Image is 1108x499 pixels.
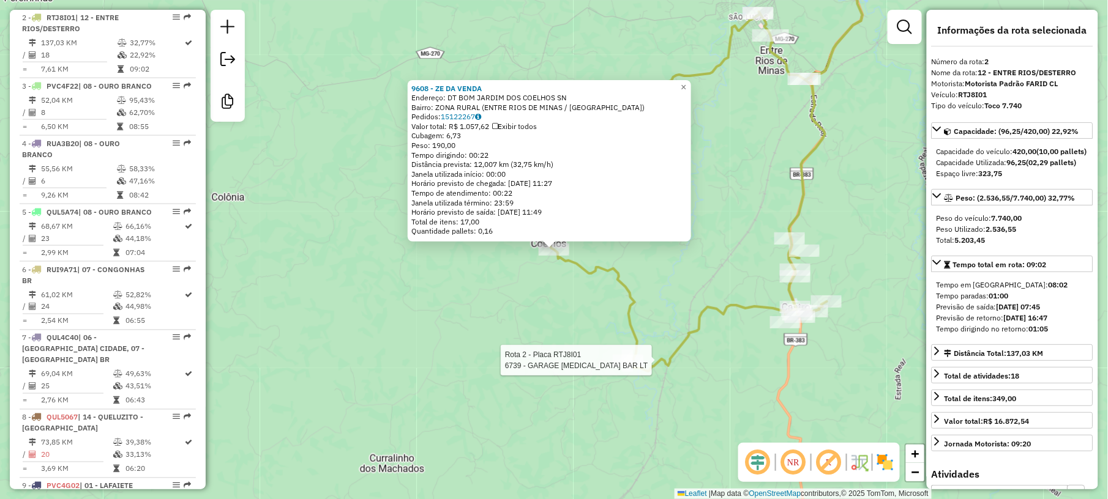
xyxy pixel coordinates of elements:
[814,448,844,477] span: Exibir rótulo
[906,463,924,481] a: Zoom out
[184,482,191,489] em: Rota exportada
[40,232,113,245] td: 23
[932,141,1093,184] div: Capacidade: (96,25/420,00) 22,92%
[129,37,184,49] td: 32,77%
[47,81,78,91] span: PVC4F22
[125,301,184,313] td: 44,98%
[185,39,193,46] i: Rota otimizada
[173,265,180,273] em: Opções
[173,482,180,489] em: Opções
[185,371,193,378] i: Rota otimizada
[22,232,28,245] td: /
[953,260,1047,269] span: Tempo total em rota: 09:02
[117,109,126,116] i: % de utilização da cubagem
[47,207,78,216] span: QUL5A74
[411,150,687,160] div: Tempo dirigindo: 00:22
[945,348,1044,359] div: Distância Total:
[22,207,152,216] span: 5 -
[22,139,120,159] span: | 08 - OURO BRANCO
[1049,280,1068,289] strong: 08:02
[1027,158,1077,167] strong: (02,29 pallets)
[937,279,1088,290] div: Tempo em [GEOGRAPHIC_DATA]:
[906,445,924,463] a: Zoom in
[997,302,1041,311] strong: [DATE] 07:45
[184,82,191,89] em: Rota exportada
[22,81,152,91] span: 3 -
[955,235,986,245] strong: 5.203,45
[29,39,36,46] i: Distância Total
[411,160,687,169] div: Distância prevista: 12,007 km (32,75 km/h)
[932,78,1093,89] div: Motorista:
[29,51,36,59] i: Total de Atividades
[184,139,191,147] em: Rota exportada
[875,453,895,472] img: Exibir/Ocultar setores
[113,451,122,459] i: % de utilização da cubagem
[40,120,116,133] td: 6,50 KM
[937,213,1022,223] span: Peso do veículo:
[22,13,119,33] span: | 12 - ENTRE RIOS/DESTERRO
[40,220,113,232] td: 68,67 KM
[22,449,28,461] td: /
[411,217,687,227] div: Total de itens: 17,00
[22,189,28,201] td: =
[125,232,184,245] td: 44,18%
[932,100,1093,111] div: Tipo do veículo:
[678,489,707,498] a: Leaflet
[411,207,687,217] div: Horário previsto de saída: [DATE] 11:49
[676,80,691,95] a: Close popup
[40,246,113,259] td: 2,99 KM
[932,122,1093,139] a: Capacidade: (96,25/420,00) 22,92%
[117,177,126,185] i: % de utilização da cubagem
[22,301,28,313] td: /
[40,163,116,175] td: 55,56 KM
[47,413,78,422] span: QUL5067
[992,213,1022,223] strong: 7.740,00
[117,123,123,130] i: Tempo total em rota
[117,165,126,172] i: % de utilização do peso
[29,177,36,185] i: Total de Atividades
[215,89,240,117] a: Criar modelo
[937,312,1088,323] div: Previsão de retorno:
[411,84,482,93] a: 9608 - ZE DA VENDA
[22,120,28,133] td: =
[411,169,687,179] div: Janela utilizada início: 00:00
[215,47,240,75] a: Exportar sessão
[932,367,1093,383] a: Total de atividades:18
[984,416,1030,426] strong: R$ 16.872,54
[1037,147,1087,156] strong: (10,00 pallets)
[185,439,193,446] i: Rota otimizada
[129,94,190,106] td: 95,43%
[441,112,481,121] a: 15122267
[113,303,122,311] i: % de utilização da cubagem
[743,448,773,477] span: Ocultar deslocamento
[411,179,687,188] div: Horário previsto de chegada: [DATE] 11:27
[945,416,1030,427] div: Valor total:
[22,394,28,407] td: =
[129,163,190,175] td: 58,33%
[985,57,989,66] strong: 2
[945,393,1017,404] div: Total de itens:
[118,51,127,59] i: % de utilização da cubagem
[184,208,191,215] em: Rota exportada
[22,380,28,393] td: /
[22,63,28,75] td: =
[932,189,1093,205] a: Peso: (2.536,55/7.740,00) 32,77%
[993,394,1017,403] strong: 349,00
[113,439,122,446] i: % de utilização do peso
[985,101,1022,110] strong: Toco 7.740
[932,390,1093,406] a: Total de itens:349,00
[1011,371,1020,380] strong: 18
[113,397,119,404] i: Tempo total em rota
[932,344,1093,361] a: Distância Total:137,03 KM
[113,291,122,298] i: % de utilização do peso
[945,371,1020,380] span: Total de atividades:
[29,223,36,230] i: Distância Total
[937,146,1088,157] div: Capacidade do veículo:
[709,489,711,498] span: |
[184,13,191,21] em: Rota exportada
[29,291,36,298] i: Distância Total
[29,383,36,390] i: Total de Atividades
[29,235,36,242] i: Total de Atividades
[125,246,184,259] td: 07:04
